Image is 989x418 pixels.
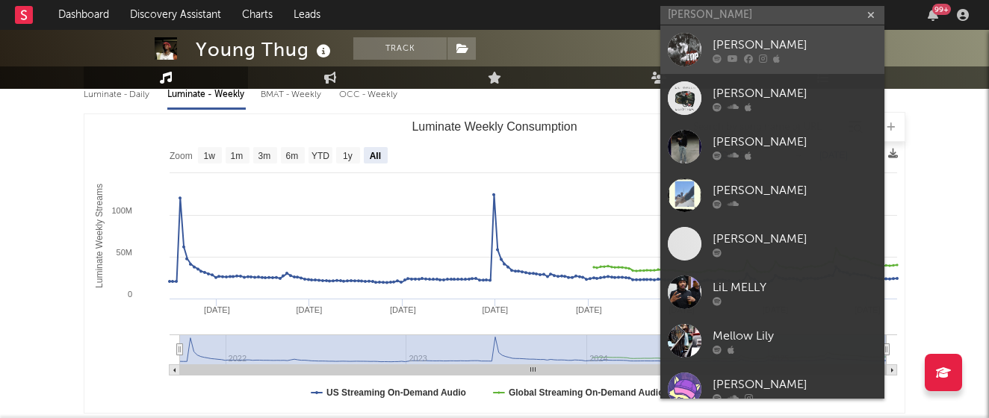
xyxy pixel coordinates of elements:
text: 0 [128,290,132,299]
text: YTD [311,151,329,161]
div: Luminate - Daily [84,82,152,107]
text: 1y [343,151,353,161]
a: LiL MELLY [660,268,884,316]
text: Zoom [170,151,193,161]
div: [PERSON_NAME] [713,181,877,199]
a: [PERSON_NAME] [660,219,884,268]
a: [PERSON_NAME] [660,74,884,122]
text: 1m [231,151,244,161]
a: [PERSON_NAME] [660,171,884,219]
text: Global Streaming On-Demand Audio [509,387,664,398]
div: Mellow Lily [713,327,877,345]
div: OCC - Weekly [339,82,399,107]
a: [PERSON_NAME] [660,122,884,171]
div: [PERSON_NAME] [713,375,877,393]
text: 100M [111,206,132,215]
text: Luminate Weekly Streams [94,184,105,288]
text: [DATE] [204,305,230,314]
div: [PERSON_NAME] [713,84,877,102]
text: [DATE] [576,305,602,314]
button: Track [353,37,447,60]
text: 50M [117,248,132,257]
text: 1w [204,151,216,161]
div: [PERSON_NAME] [713,133,877,151]
button: 99+ [928,9,938,21]
div: BMAT - Weekly [261,82,324,107]
a: [PERSON_NAME] [660,25,884,74]
div: [PERSON_NAME] [713,36,877,54]
div: 99 + [932,4,951,15]
div: Luminate - Weekly [167,82,246,107]
svg: Luminate Weekly Consumption [84,114,905,413]
text: [DATE] [297,305,323,314]
div: [PERSON_NAME] [713,230,877,248]
text: [DATE] [483,305,509,314]
input: Search for artists [660,6,884,25]
text: 6m [286,151,299,161]
text: [DATE] [390,305,416,314]
div: LiL MELLY [713,278,877,296]
text: US Streaming On-Demand Audio [326,387,466,398]
a: [PERSON_NAME] [660,365,884,414]
text: All [370,151,381,161]
div: Young Thug [196,37,335,62]
text: 3m [258,151,271,161]
a: Mellow Lily [660,316,884,365]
